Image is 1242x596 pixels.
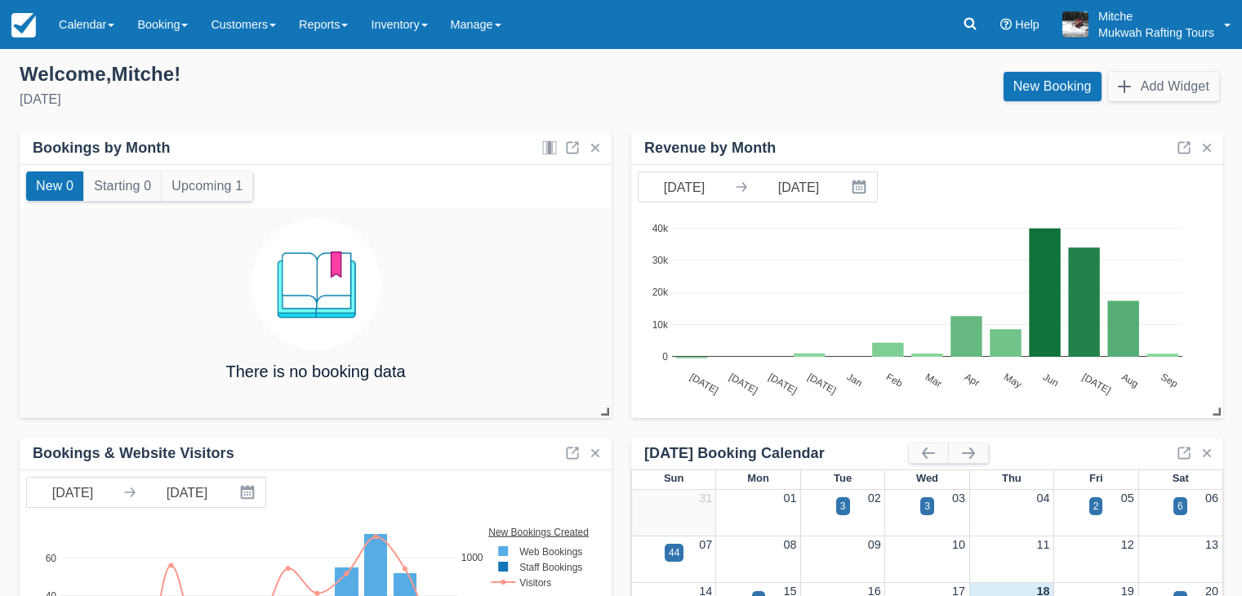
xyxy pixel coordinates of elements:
[1036,538,1049,551] a: 11
[1098,8,1214,24] p: Mitche
[1205,538,1218,551] a: 13
[952,538,965,551] a: 10
[1177,499,1183,514] div: 6
[20,62,608,87] div: Welcome , Mitche !
[141,478,233,507] input: End Date
[868,491,881,505] a: 02
[11,13,36,38] img: checkfront-main-nav-mini-logo.png
[924,499,930,514] div: 3
[1121,491,1134,505] a: 05
[840,499,846,514] div: 3
[1173,472,1189,484] span: Sat
[1205,491,1218,505] a: 06
[20,90,608,109] div: [DATE]
[27,478,118,507] input: Start Date
[84,171,161,201] button: Starting 0
[868,538,881,551] a: 09
[669,545,679,560] div: 44
[1121,538,1134,551] a: 12
[699,491,712,505] a: 31
[33,139,171,158] div: Bookings by Month
[1062,11,1088,38] img: A1
[844,172,877,202] button: Interact with the calendar and add the check-in date for your trip.
[1000,19,1012,30] i: Help
[639,172,730,202] input: Start Date
[1004,72,1102,101] a: New Booking
[644,444,909,463] div: [DATE] Booking Calendar
[699,538,712,551] a: 07
[233,478,265,507] button: Interact with the calendar and add the check-in date for your trip.
[1093,499,1099,514] div: 2
[33,444,234,463] div: Bookings & Website Visitors
[1002,472,1022,484] span: Thu
[753,172,844,202] input: End Date
[784,538,797,551] a: 08
[784,491,797,505] a: 01
[1108,72,1219,101] button: Add Widget
[952,491,965,505] a: 03
[644,139,776,158] div: Revenue by Month
[488,526,589,537] text: New Bookings Created
[26,171,83,201] button: New 0
[916,472,938,484] span: Wed
[225,362,405,380] h4: There is no booking data
[251,219,381,349] img: booking.png
[1098,24,1214,41] p: Mukwah Rafting Tours
[834,472,852,484] span: Tue
[162,171,252,201] button: Upcoming 1
[747,472,769,484] span: Mon
[1036,491,1049,505] a: 04
[664,472,683,484] span: Sun
[1089,472,1103,484] span: Fri
[1015,18,1039,31] span: Help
